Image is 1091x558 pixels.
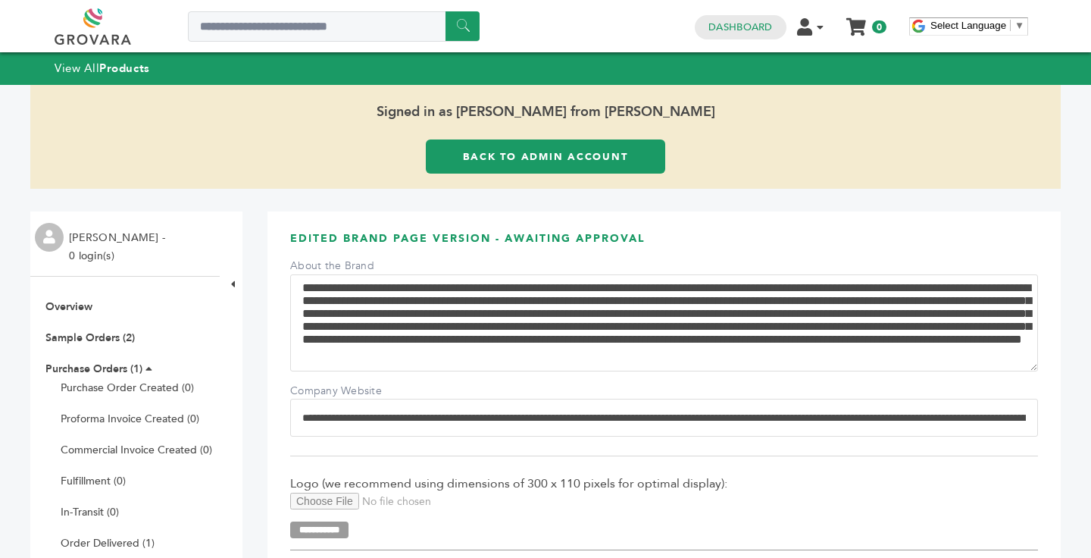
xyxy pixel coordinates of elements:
input: Search a product or brand... [188,11,480,42]
a: Fulfillment (0) [61,474,126,488]
a: My Cart [848,14,865,30]
a: Commercial Invoice Created (0) [61,443,212,457]
a: Proforma Invoice Created (0) [61,412,199,426]
label: Company Website [290,384,396,399]
a: Back to Admin Account [426,139,665,174]
span: Logo (we recommend using dimensions of 300 x 110 pixels for optimal display): [290,475,1038,492]
a: Order Delivered (1) [61,536,155,550]
strong: Products [99,61,149,76]
a: Select Language​ [930,20,1024,31]
img: profile.png [35,223,64,252]
span: 0 [872,20,886,33]
h3: Edited Brand Page Version - AWAITING APPROVAL [290,231,1038,258]
a: View AllProducts [55,61,150,76]
span: ▼ [1014,20,1024,31]
a: Purchase Orders (1) [45,362,142,376]
a: Purchase Order Created (0) [61,381,194,395]
a: Dashboard [708,20,772,34]
a: In-Transit (0) [61,505,119,519]
a: Sample Orders (2) [45,331,135,345]
span: Signed in as [PERSON_NAME] from [PERSON_NAME] [30,85,1061,139]
span: Select Language [930,20,1006,31]
li: [PERSON_NAME] - 0 login(s) [69,229,169,265]
label: About the Brand [290,259,396,274]
a: Overview [45,299,92,314]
